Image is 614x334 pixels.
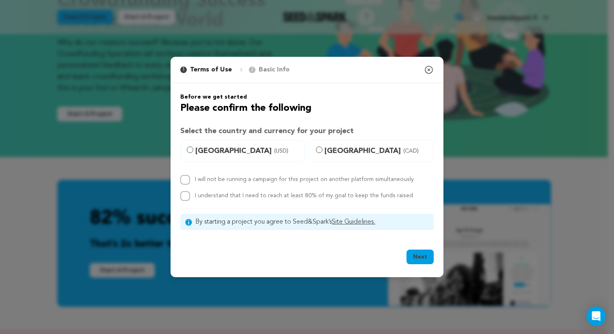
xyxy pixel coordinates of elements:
[403,147,419,155] span: (CAD)
[324,145,428,157] span: [GEOGRAPHIC_DATA]
[180,101,434,116] h2: Please confirm the following
[249,67,255,73] span: 2
[180,93,434,101] h6: Before we get started
[180,67,187,73] span: 1
[259,65,290,75] p: Basic Info
[195,217,429,227] span: By starting a project you agree to Seed&Spark’s
[332,219,375,225] a: Site Guidelines.
[195,145,299,157] span: [GEOGRAPHIC_DATA]
[586,306,606,326] div: Open Intercom Messenger
[195,193,413,198] label: I understand that I need to reach at least 80% of my goal to keep the funds raised
[195,177,414,182] label: I will not be running a campaign for this project on another platform simultaneously
[406,250,434,264] button: Next
[190,65,232,75] p: Terms of Use
[180,125,434,137] h3: Select the country and currency for your project
[274,147,288,155] span: (USD)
